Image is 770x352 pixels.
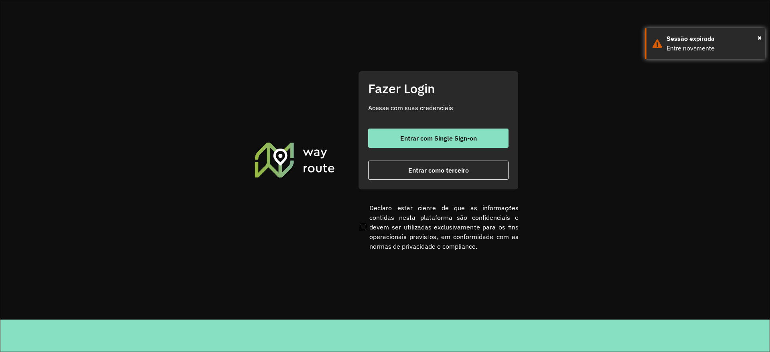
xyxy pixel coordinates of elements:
img: Roteirizador AmbevTech [253,141,336,178]
button: button [368,129,509,148]
div: Entre novamente [667,44,759,53]
button: Close [758,32,762,44]
span: × [758,32,762,44]
div: Sessão expirada [667,34,759,44]
button: button [368,161,509,180]
p: Acesse com suas credenciais [368,103,509,113]
span: Entrar como terceiro [408,167,469,173]
h2: Fazer Login [368,81,509,96]
label: Declaro estar ciente de que as informações contidas nesta plataforma são confidenciais e devem se... [358,203,519,251]
span: Entrar com Single Sign-on [400,135,477,141]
